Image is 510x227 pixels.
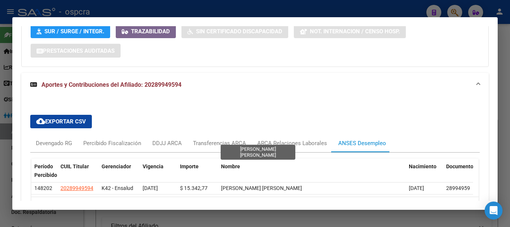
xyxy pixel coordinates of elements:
[406,159,443,183] datatable-header-cell: Nacimiento
[31,159,57,183] datatable-header-cell: Período Percibido
[34,163,57,178] span: Período Percibido
[257,139,327,147] div: ARCA Relaciones Laborales
[485,202,503,220] div: Open Intercom Messenger
[143,163,164,169] span: Vigencia
[83,139,141,147] div: Percibido Fiscalización
[36,117,45,126] mat-icon: cloud_download
[310,28,400,35] span: Not. Internacion / Censo Hosp.
[152,139,182,147] div: DDJJ ARCA
[446,185,470,191] span: 28994959
[99,159,140,183] datatable-header-cell: Gerenciador
[177,159,218,183] datatable-header-cell: Importe
[57,159,99,183] datatable-header-cell: CUIL Titular
[30,115,92,128] button: Exportar CSV
[143,185,158,191] span: [DATE]
[181,24,288,38] button: Sin Certificado Discapacidad
[116,24,176,38] button: Trazabilidad
[196,28,282,35] span: Sin Certificado Discapacidad
[21,73,489,97] mat-expansion-panel-header: Aportes y Contribuciones del Afiliado: 20289949594
[221,185,302,191] span: [PERSON_NAME] [PERSON_NAME]
[180,163,199,169] span: Importe
[409,185,424,191] span: [DATE]
[102,185,133,191] span: K42 - Ensalud
[36,139,72,147] div: Devengado RG
[193,139,246,147] div: Transferencias ARCA
[60,163,89,169] span: CUIL Titular
[60,185,93,191] span: 20289949594
[102,163,131,169] span: Gerenciador
[36,118,86,125] span: Exportar CSV
[44,28,104,35] span: SUR / SURGE / INTEGR.
[31,44,121,58] button: Prestaciones Auditadas
[221,163,240,169] span: Nombre
[443,159,473,183] datatable-header-cell: Documento
[180,185,208,191] span: $ 15.342,77
[31,24,110,38] button: SUR / SURGE / INTEGR.
[338,139,386,147] div: ANSES Desempleo
[34,185,52,191] span: 148202
[218,159,406,183] datatable-header-cell: Nombre
[409,163,436,169] span: Nacimiento
[294,24,406,38] button: Not. Internacion / Censo Hosp.
[31,197,479,216] div: 1 total
[43,47,115,54] span: Prestaciones Auditadas
[41,81,181,88] span: Aportes y Contribuciones del Afiliado: 20289949594
[131,28,170,35] span: Trazabilidad
[446,163,473,169] span: Documento
[140,159,177,183] datatable-header-cell: Vigencia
